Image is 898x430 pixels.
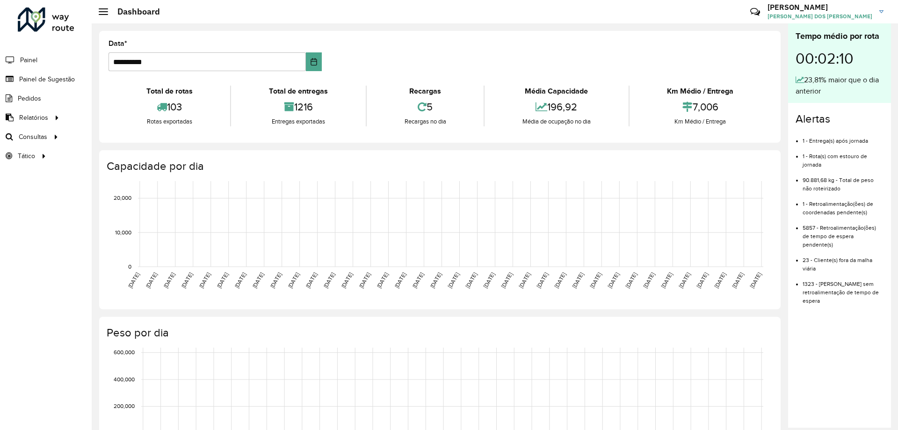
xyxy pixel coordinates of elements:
[796,112,884,126] h4: Alertas
[111,117,228,126] div: Rotas exportadas
[749,271,762,289] text: [DATE]
[487,117,626,126] div: Média de ocupação no dia
[114,376,135,382] text: 400,000
[447,271,460,289] text: [DATE]
[376,271,389,289] text: [DATE]
[287,271,300,289] text: [DATE]
[109,38,127,49] label: Data
[340,271,354,289] text: [DATE]
[114,350,135,356] text: 600,000
[803,169,884,193] li: 90.881,68 kg - Total de peso não roteirizado
[632,86,769,97] div: Km Médio / Entrega
[369,97,481,117] div: 5
[803,273,884,305] li: 1323 - [PERSON_NAME] sem retroalimentação de tempo de espera
[796,43,884,74] div: 00:02:10
[111,97,228,117] div: 103
[553,271,567,289] text: [DATE]
[803,130,884,145] li: 1 - Entrega(s) após jornada
[589,271,602,289] text: [DATE]
[233,97,363,117] div: 1216
[803,249,884,273] li: 23 - Cliente(s) fora da malha viária
[198,271,211,289] text: [DATE]
[500,271,514,289] text: [DATE]
[111,86,228,97] div: Total de rotas
[607,271,620,289] text: [DATE]
[632,97,769,117] div: 7,006
[803,193,884,217] li: 1 - Retroalimentação(ões) de coordenadas pendente(s)
[487,86,626,97] div: Média Capacidade
[20,55,37,65] span: Painel
[162,271,176,289] text: [DATE]
[180,271,194,289] text: [DATE]
[233,86,363,97] div: Total de entregas
[393,271,407,289] text: [DATE]
[768,3,872,12] h3: [PERSON_NAME]
[803,145,884,169] li: 1 - Rota(s) com estouro de jornada
[114,195,131,201] text: 20,000
[322,271,336,289] text: [DATE]
[487,97,626,117] div: 196,92
[536,271,549,289] text: [DATE]
[369,117,481,126] div: Recargas no dia
[642,271,656,289] text: [DATE]
[19,132,47,142] span: Consultas
[713,271,727,289] text: [DATE]
[632,117,769,126] div: Km Médio / Entrega
[107,326,771,340] h4: Peso por dia
[796,74,884,97] div: 23,81% maior que o dia anterior
[269,271,282,289] text: [DATE]
[731,271,745,289] text: [DATE]
[803,217,884,249] li: 5857 - Retroalimentação(ões) de tempo de espera pendente(s)
[464,271,478,289] text: [DATE]
[114,403,135,409] text: 200,000
[695,271,709,289] text: [DATE]
[304,271,318,289] text: [DATE]
[678,271,691,289] text: [DATE]
[216,271,229,289] text: [DATE]
[306,52,322,71] button: Choose Date
[19,74,75,84] span: Painel de Sugestão
[128,263,131,270] text: 0
[411,271,425,289] text: [DATE]
[796,30,884,43] div: Tempo médio por rota
[660,271,673,289] text: [DATE]
[18,94,41,103] span: Pedidos
[251,271,265,289] text: [DATE]
[145,271,158,289] text: [DATE]
[358,271,371,289] text: [DATE]
[482,271,496,289] text: [DATE]
[18,151,35,161] span: Tático
[745,2,765,22] a: Contato Rápido
[108,7,160,17] h2: Dashboard
[768,12,872,21] span: [PERSON_NAME] DOS [PERSON_NAME]
[107,160,771,173] h4: Capacidade por dia
[233,117,363,126] div: Entregas exportadas
[233,271,247,289] text: [DATE]
[127,271,140,289] text: [DATE]
[518,271,531,289] text: [DATE]
[429,271,442,289] text: [DATE]
[624,271,638,289] text: [DATE]
[571,271,585,289] text: [DATE]
[19,113,48,123] span: Relatórios
[115,229,131,235] text: 10,000
[369,86,481,97] div: Recargas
